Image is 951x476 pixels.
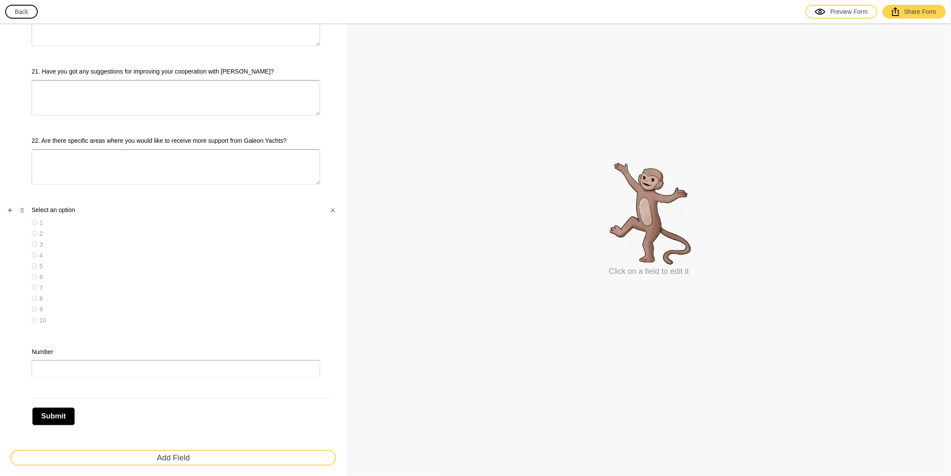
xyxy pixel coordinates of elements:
[39,219,43,227] label: 1
[330,208,335,213] svg: Close
[39,273,43,281] label: 6
[39,316,46,325] label: 10
[815,7,868,16] div: Preview Form
[10,450,336,466] button: Add Field
[39,240,43,249] label: 3
[39,229,43,238] label: 2
[606,160,692,266] img: select-field.png
[883,5,946,19] a: Share Form
[32,67,320,76] label: 21. Have you got any suggestions for improving your cooperation with [PERSON_NAME]?
[328,206,338,215] button: Close
[32,347,320,356] label: Number
[17,206,27,215] button: Drag
[5,206,15,215] button: Add
[609,266,689,277] p: Click on a field to edit it
[32,136,320,145] label: 22. Are there specific areas where you would like to receive more support from Galeon Yachts?
[39,262,43,270] label: 5
[5,5,38,19] button: Back
[892,7,936,16] div: Share Form
[7,208,13,213] svg: Add
[32,407,75,425] button: Submit
[39,305,43,314] label: 9
[39,283,43,292] label: 7
[805,5,877,19] a: Preview Form
[19,208,25,213] svg: Drag
[39,251,43,260] label: 4
[39,294,43,303] label: 8
[32,206,320,214] label: Select an option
